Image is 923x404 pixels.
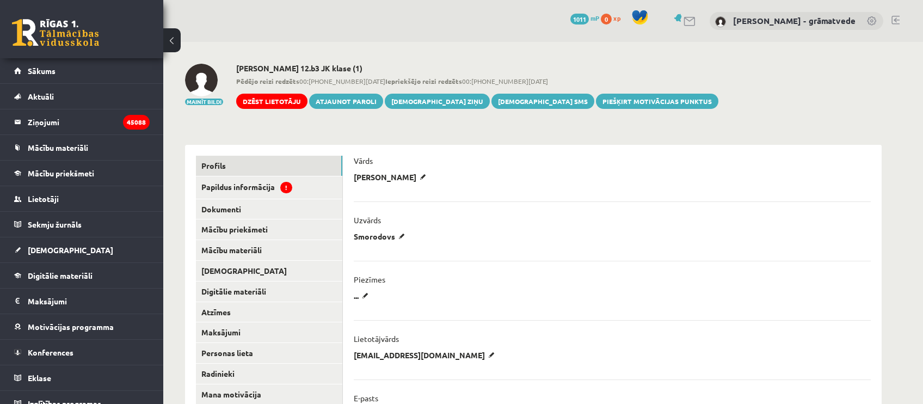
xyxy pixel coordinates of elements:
img: Antra Sondore - grāmatvede [715,16,726,27]
a: Mācību materiāli [196,240,342,260]
span: xp [613,14,620,22]
p: Lietotājvārds [354,334,399,344]
a: Maksājumi [14,289,150,314]
p: E-pasts [354,393,378,403]
a: Ziņojumi45088 [14,109,150,134]
span: 1011 [570,14,589,25]
a: Maksājumi [196,322,342,342]
p: [EMAIL_ADDRESS][DOMAIN_NAME] [354,350,499,360]
span: Lietotāji [28,194,59,204]
p: Uzvārds [354,215,381,225]
a: Dzēst lietotāju [236,94,307,109]
a: Atjaunot paroli [309,94,383,109]
a: Rīgas 1. Tālmācības vidusskola [12,19,99,46]
span: Eklase [28,373,51,383]
a: Konferences [14,340,150,365]
span: Konferences [28,347,73,357]
a: Mācību materiāli [14,135,150,160]
span: [DEMOGRAPHIC_DATA] [28,245,113,255]
a: Sekmju žurnāls [14,212,150,237]
h2: [PERSON_NAME] 12.b3 JK klase (1) [236,64,718,73]
a: Mācību priekšmeti [14,161,150,186]
i: 45088 [123,115,150,130]
a: Dokumenti [196,199,342,219]
p: Smorodovs [354,231,409,241]
span: Aktuāli [28,91,54,101]
a: Aktuāli [14,84,150,109]
a: Radinieki [196,364,342,384]
a: Lietotāji [14,186,150,211]
a: [DEMOGRAPHIC_DATA] SMS [491,94,594,109]
a: Eklase [14,365,150,390]
span: Mācību materiāli [28,143,88,152]
span: mP [590,14,599,22]
span: 0 [601,14,612,25]
a: 1011 mP [570,14,599,22]
button: Mainīt bildi [185,99,223,105]
a: Papildus informācija! [196,176,342,199]
span: Digitālie materiāli [28,271,93,280]
span: 00:[PHONE_NUMBER][DATE] 00:[PHONE_NUMBER][DATE] [236,76,718,86]
a: Digitālie materiāli [196,281,342,302]
a: [DEMOGRAPHIC_DATA] ziņu [385,94,490,109]
span: ! [280,182,292,193]
legend: Ziņojumi [28,109,150,134]
a: Digitālie materiāli [14,263,150,288]
a: Profils [196,156,342,176]
a: Motivācijas programma [14,314,150,339]
p: [PERSON_NAME] [354,172,430,182]
span: Sekmju žurnāls [28,219,82,229]
span: Sākums [28,66,56,76]
a: [DEMOGRAPHIC_DATA] [196,261,342,281]
p: Piezīmes [354,274,385,284]
a: Mācību priekšmeti [196,219,342,240]
legend: Maksājumi [28,289,150,314]
a: Piešķirt motivācijas punktus [596,94,718,109]
p: Vārds [354,156,373,166]
img: Georgijs Smorodovs [185,64,218,96]
a: [PERSON_NAME] - grāmatvede [733,15,856,26]
a: Atzīmes [196,302,342,322]
a: 0 xp [601,14,626,22]
b: Pēdējo reizi redzēts [236,77,299,85]
a: Personas lieta [196,343,342,363]
a: [DEMOGRAPHIC_DATA] [14,237,150,262]
p: ... [354,291,372,301]
a: Sākums [14,58,150,83]
span: Mācību priekšmeti [28,168,94,178]
span: Motivācijas programma [28,322,114,332]
b: Iepriekšējo reizi redzēts [385,77,462,85]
